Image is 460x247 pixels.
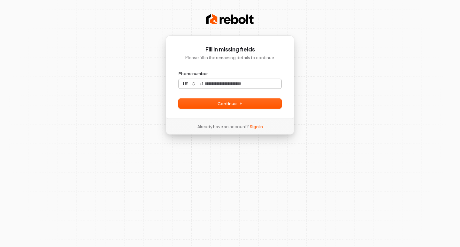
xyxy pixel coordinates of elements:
span: Already have an account? [197,124,249,129]
p: Please fill in the remaining details to continue. [179,55,281,60]
label: Phone number [179,71,208,76]
h1: Fill in missing fields [179,46,281,53]
a: Sign in [250,124,263,129]
button: Continue [179,99,281,108]
span: Continue [218,101,242,106]
img: Rebolt Logo [206,13,254,26]
button: us [179,79,199,89]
